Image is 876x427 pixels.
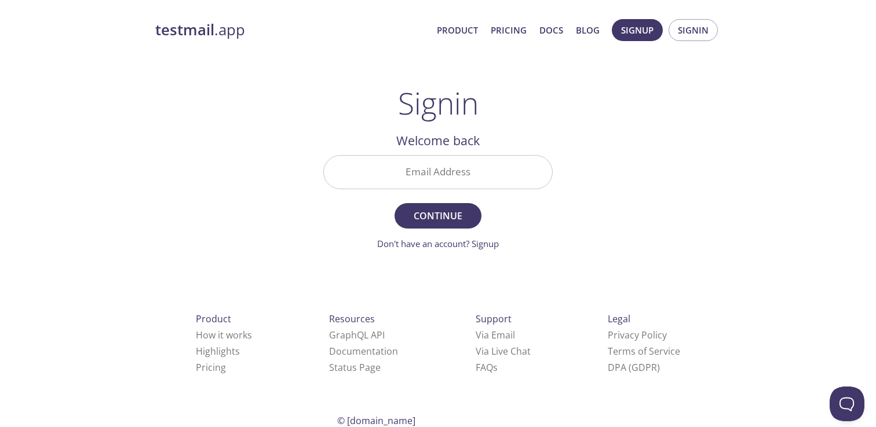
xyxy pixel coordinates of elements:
span: Resources [329,312,375,325]
a: Privacy Policy [608,329,667,341]
span: Legal [608,312,630,325]
a: How it works [196,329,252,341]
span: Signin [678,23,709,38]
h2: Welcome back [323,131,553,150]
a: Don't have an account? Signup [377,238,499,249]
button: Continue [395,203,481,229]
span: © [DOMAIN_NAME] [337,414,415,427]
a: Highlights [196,345,240,358]
span: Product [196,312,231,325]
a: Status Page [329,361,381,374]
span: Continue [407,208,469,224]
strong: testmail [155,20,214,40]
span: Signup [621,23,654,38]
a: Terms of Service [608,345,680,358]
a: testmail.app [155,20,428,40]
a: Pricing [196,361,226,374]
a: Via Live Chat [476,345,531,358]
a: Pricing [491,23,527,38]
button: Signup [612,19,663,41]
span: Support [476,312,512,325]
iframe: Help Scout Beacon - Open [830,386,864,421]
a: GraphQL API [329,329,385,341]
a: Blog [576,23,600,38]
a: Product [437,23,478,38]
a: Via Email [476,329,515,341]
a: Docs [539,23,563,38]
h1: Signin [398,86,479,120]
button: Signin [669,19,718,41]
a: FAQ [476,361,498,374]
span: s [493,361,498,374]
a: Documentation [329,345,398,358]
a: DPA (GDPR) [608,361,660,374]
